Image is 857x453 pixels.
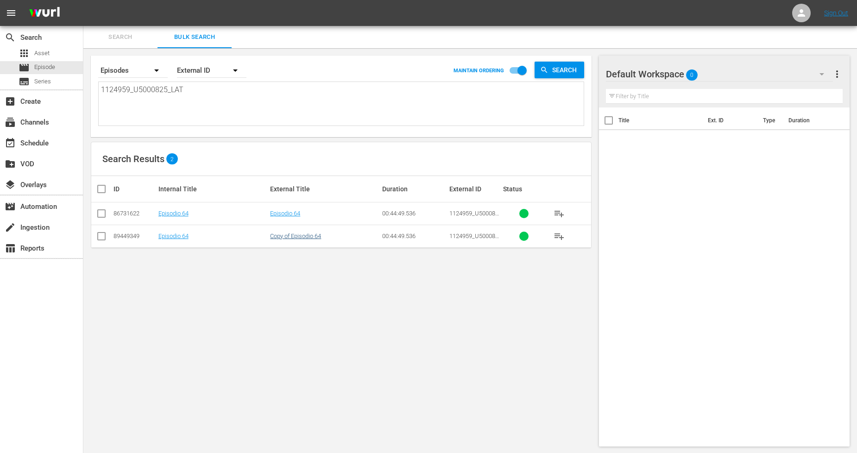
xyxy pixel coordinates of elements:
div: 89449349 [113,233,156,239]
span: 1124959_U5000825_LAT [449,233,499,246]
span: Episode [34,63,55,72]
div: Internal Title [158,185,268,193]
div: 00:44:49.536 [382,233,447,239]
a: Episodio 64 [270,210,300,217]
a: Copy of Episodio 64 [270,233,321,239]
a: Sign Out [824,9,848,17]
span: Series [34,77,51,86]
span: Bulk Search [163,32,226,43]
a: Episodio 64 [158,210,189,217]
button: Search [535,62,584,78]
button: more_vert [832,63,843,85]
img: ans4CAIJ8jUAAAAAAAAAAAAAAAAAAAAAAAAgQb4GAAAAAAAAAAAAAAAAAAAAAAAAJMjXAAAAAAAAAAAAAAAAAAAAAAAAgAT5G... [22,2,67,24]
th: Ext. ID [702,107,757,133]
span: playlist_add [554,208,565,219]
th: Type [757,107,783,133]
span: Asset [19,48,30,59]
p: MAINTAIN ORDERING [454,68,504,74]
div: Status [503,185,545,193]
span: Ingestion [5,222,16,233]
div: 86731622 [113,210,156,217]
span: Search [5,32,16,43]
span: 0 [686,65,698,85]
th: Title [618,107,702,133]
span: 2 [166,156,178,162]
span: Schedule [5,138,16,149]
a: Episodio 64 [158,233,189,239]
span: more_vert [832,69,843,80]
textarea: 1124959_U5000825_LAT [101,84,584,126]
span: Create [5,96,16,107]
span: Channels [5,117,16,128]
span: Episode [19,62,30,73]
div: External ID [177,57,246,83]
span: Search [89,32,152,43]
span: 1124959_U5000825_LAT [449,210,499,224]
span: menu [6,7,17,19]
div: ID [113,185,156,193]
span: Automation [5,201,16,212]
div: External Title [270,185,379,193]
span: Reports [5,243,16,254]
div: Default Workspace [606,61,833,87]
div: 00:44:49.536 [382,210,447,217]
span: Search Results [102,153,164,164]
th: Duration [783,107,838,133]
span: Asset [34,49,50,58]
div: Duration [382,185,447,193]
div: Episodes [98,57,168,83]
span: Series [19,76,30,87]
span: Overlays [5,179,16,190]
span: Search [548,62,584,78]
span: VOD [5,158,16,170]
span: playlist_add [554,231,565,242]
button: playlist_add [548,202,570,225]
button: playlist_add [548,225,570,247]
div: External ID [449,185,500,193]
